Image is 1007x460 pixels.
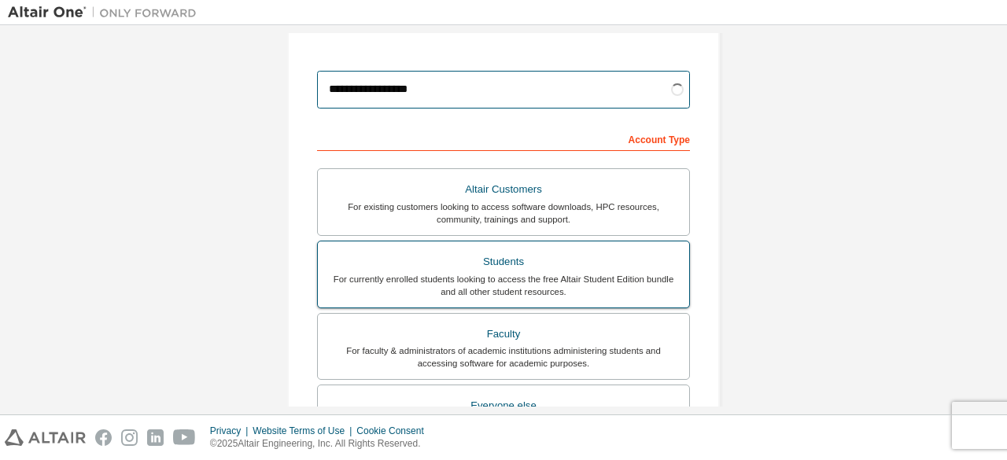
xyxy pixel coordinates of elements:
[121,429,138,446] img: instagram.svg
[317,126,690,151] div: Account Type
[327,251,680,273] div: Students
[95,429,112,446] img: facebook.svg
[5,429,86,446] img: altair_logo.svg
[327,273,680,298] div: For currently enrolled students looking to access the free Altair Student Edition bundle and all ...
[327,201,680,226] div: For existing customers looking to access software downloads, HPC resources, community, trainings ...
[356,425,433,437] div: Cookie Consent
[210,425,253,437] div: Privacy
[327,178,680,201] div: Altair Customers
[210,437,433,451] p: © 2025 Altair Engineering, Inc. All Rights Reserved.
[327,395,680,417] div: Everyone else
[253,425,356,437] div: Website Terms of Use
[327,323,680,345] div: Faculty
[327,344,680,370] div: For faculty & administrators of academic institutions administering students and accessing softwa...
[173,429,196,446] img: youtube.svg
[8,5,205,20] img: Altair One
[147,429,164,446] img: linkedin.svg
